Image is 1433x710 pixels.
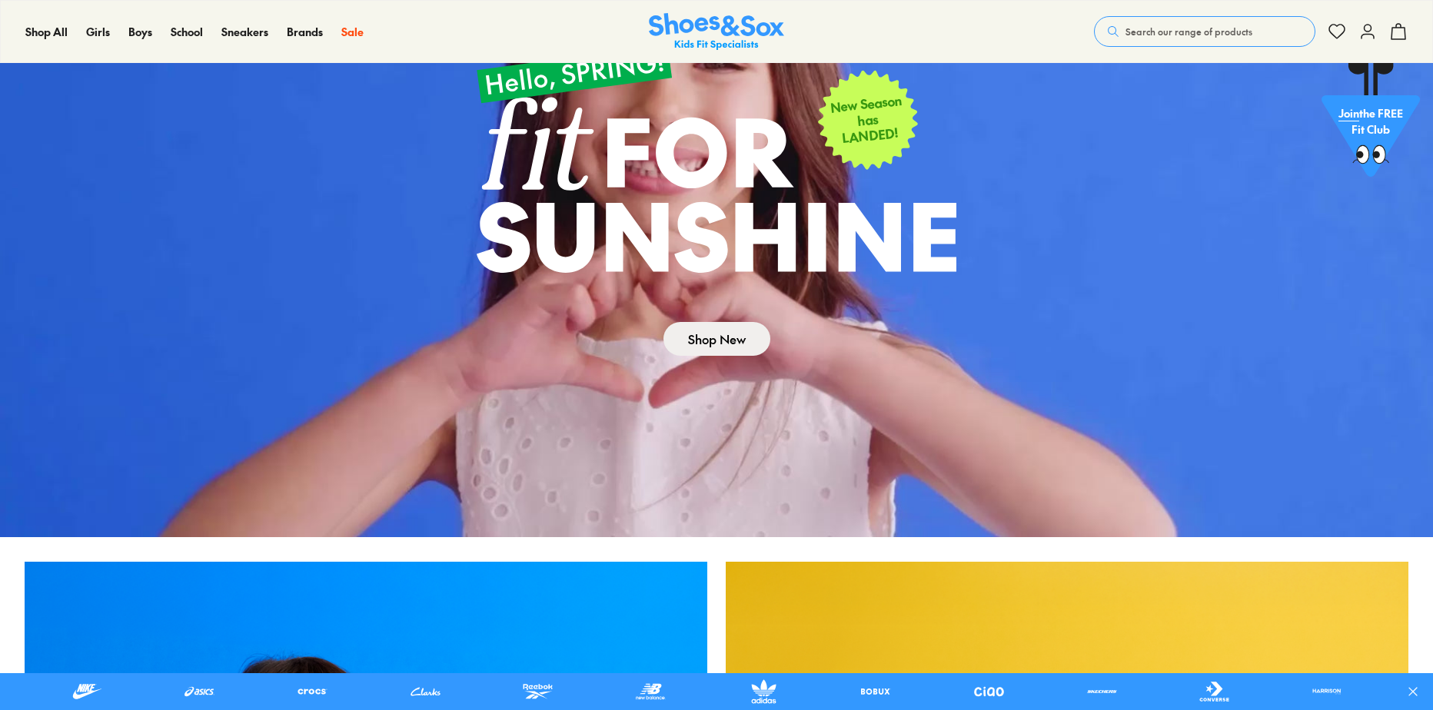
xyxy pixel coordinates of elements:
[171,24,203,39] span: School
[1322,62,1420,185] a: Jointhe FREE Fit Club
[171,24,203,40] a: School
[341,24,364,39] span: Sale
[1094,16,1315,47] button: Search our range of products
[287,24,323,39] span: Brands
[25,24,68,40] a: Shop All
[341,24,364,40] a: Sale
[649,13,784,51] a: Shoes & Sox
[287,24,323,40] a: Brands
[1338,105,1359,121] span: Join
[86,24,110,39] span: Girls
[221,24,268,39] span: Sneakers
[1322,93,1420,150] p: the FREE Fit Club
[128,24,152,40] a: Boys
[649,13,784,51] img: SNS_Logo_Responsive.svg
[1125,25,1252,38] span: Search our range of products
[128,24,152,39] span: Boys
[663,322,770,356] a: Shop New
[25,24,68,39] span: Shop All
[221,24,268,40] a: Sneakers
[86,24,110,40] a: Girls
